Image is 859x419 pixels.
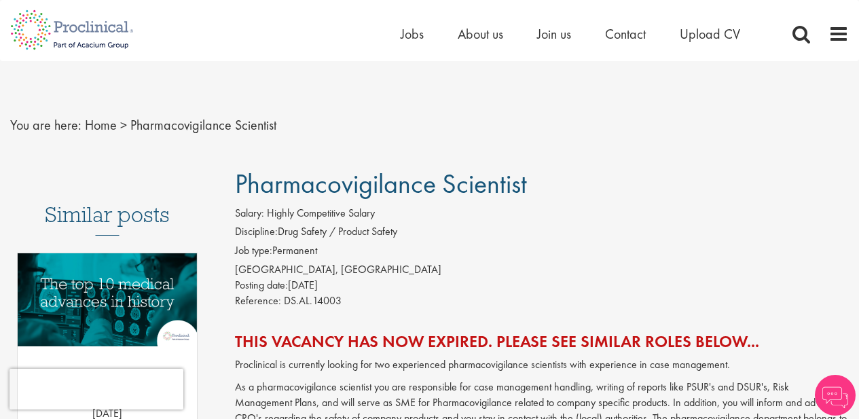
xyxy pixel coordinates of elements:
p: Proclinical is currently looking for two experienced pharmacovigilance scientists with experience... [235,357,849,373]
label: Job type: [235,243,272,259]
span: > [120,116,127,134]
a: Join us [537,25,571,43]
h2: This vacancy has now expired. Please see similar roles below... [235,333,849,350]
div: [DATE] [235,278,849,293]
label: Salary: [235,206,264,221]
iframe: reCAPTCHA [10,369,183,409]
span: Pharmacovigilance Scientist [130,116,276,134]
h3: Similar posts [45,203,170,236]
span: Posting date: [235,278,288,292]
label: Discipline: [235,224,278,240]
span: Highly Competitive Salary [267,206,375,220]
span: Pharmacovigilance Scientist [235,166,527,201]
li: Permanent [235,243,849,262]
a: Jobs [401,25,424,43]
label: Reference: [235,293,281,309]
span: You are here: [10,116,81,134]
a: About us [458,25,503,43]
li: Drug Safety / Product Safety [235,224,849,243]
img: Chatbot [815,375,856,416]
a: breadcrumb link [85,116,117,134]
div: [GEOGRAPHIC_DATA], [GEOGRAPHIC_DATA] [235,262,849,278]
a: Upload CV [680,25,740,43]
img: Top 10 medical advances in history [18,253,197,346]
a: Contact [605,25,646,43]
span: DS.AL.14003 [284,293,342,308]
a: Link to a post [18,253,197,374]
